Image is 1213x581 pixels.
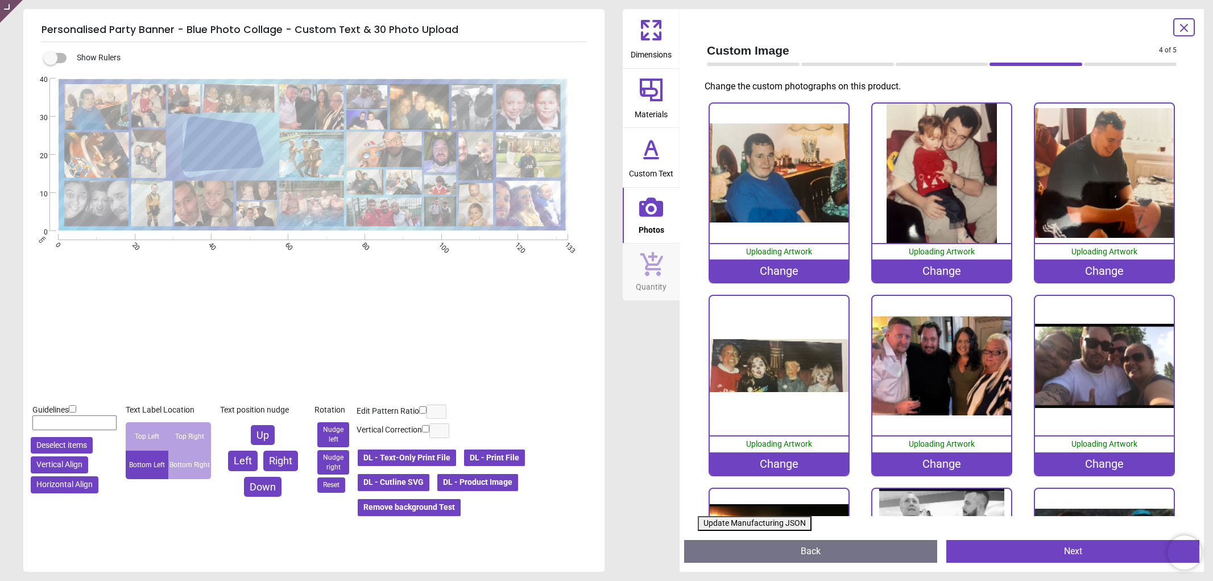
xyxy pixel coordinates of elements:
div: Change [710,452,849,475]
span: 20 [26,151,48,161]
span: 100 [436,241,444,248]
span: Quantity [636,276,666,293]
button: Materials [623,69,680,128]
span: 0 [53,241,60,248]
button: Photos [623,188,680,244]
p: Change the custom photographs on this product. [705,80,1186,93]
span: 120 [512,241,520,248]
button: Quantity [623,244,680,300]
span: 20 [130,241,137,248]
span: 40 [26,75,48,85]
span: 4 of 5 [1159,46,1177,55]
span: Uploading Artwork [909,439,975,448]
span: 10 [26,189,48,199]
iframe: Brevo live chat [1168,535,1202,570]
span: 60 [283,241,290,248]
span: Custom Image [707,42,1159,59]
span: Uploading Artwork [909,247,975,256]
span: 40 [206,241,214,248]
div: Change [1035,452,1174,475]
div: Change [710,259,849,282]
button: Next [946,540,1199,563]
h5: Personalised Party Banner - Blue Photo Collage - Custom Text & 30 Photo Upload [42,18,586,42]
div: Show Rulers [51,51,605,65]
span: 30 [26,113,48,123]
button: Custom Text [623,128,680,187]
span: 133 [562,241,570,248]
span: Photos [639,219,664,236]
div: Change [872,259,1012,282]
button: Update Manufacturing JSON [698,516,812,531]
span: Dimensions [631,44,672,61]
span: Uploading Artwork [1071,439,1137,448]
div: Change [1035,259,1174,282]
span: 0 [26,228,48,237]
span: 80 [359,241,367,248]
span: Custom Text [629,163,673,180]
span: Uploading Artwork [1071,247,1137,256]
span: Uploading Artwork [746,247,812,256]
button: Dimensions [623,9,680,68]
span: Materials [635,104,668,121]
span: cm [37,234,47,245]
span: Uploading Artwork [746,439,812,448]
button: Back [684,540,937,563]
div: Change [872,452,1012,475]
